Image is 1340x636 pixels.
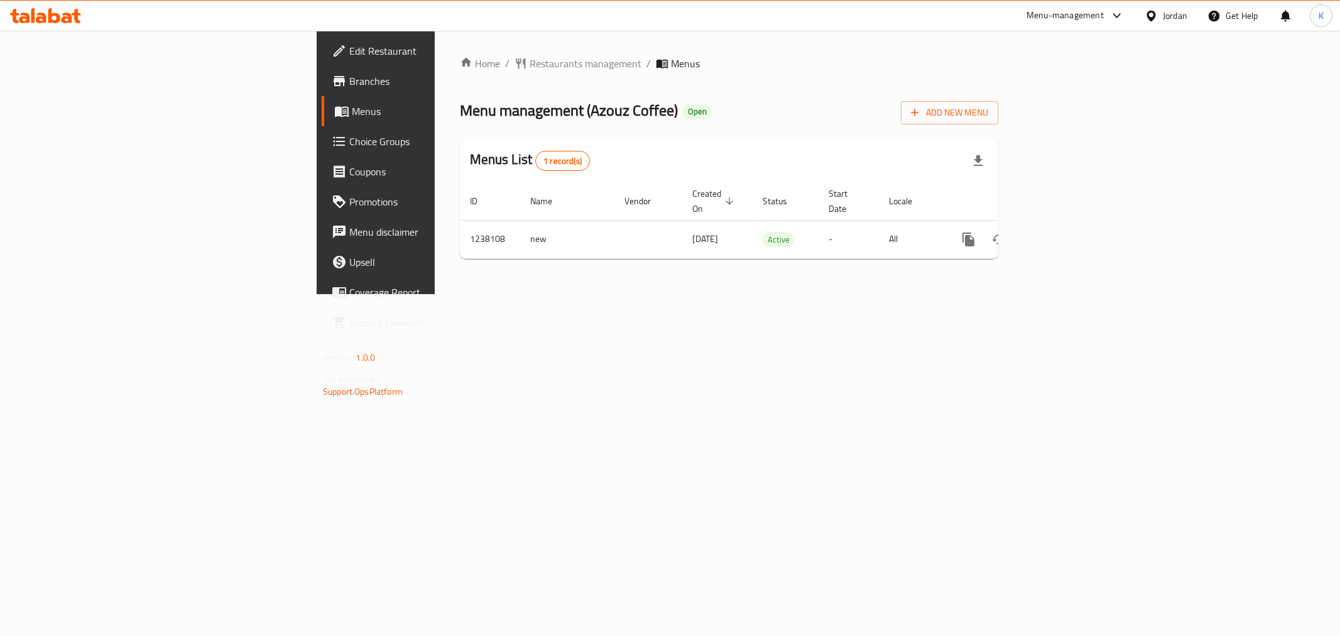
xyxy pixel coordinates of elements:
[349,194,530,209] span: Promotions
[323,371,381,387] span: Get support on:
[322,66,540,96] a: Branches
[460,56,998,71] nav: breadcrumb
[984,224,1014,255] button: Change Status
[322,96,540,126] a: Menus
[322,187,540,217] a: Promotions
[349,164,530,179] span: Coupons
[349,74,530,89] span: Branches
[829,186,864,216] span: Start Date
[624,194,667,209] span: Vendor
[349,43,530,58] span: Edit Restaurant
[901,101,998,124] button: Add New Menu
[1027,8,1104,23] div: Menu-management
[515,56,641,71] a: Restaurants management
[349,134,530,149] span: Choice Groups
[911,105,988,121] span: Add New Menu
[889,194,929,209] span: Locale
[535,151,590,171] div: Total records count
[322,277,540,307] a: Coverage Report
[349,315,530,330] span: Grocery Checklist
[530,56,641,71] span: Restaurants management
[954,224,984,255] button: more
[323,349,354,366] span: Version:
[356,349,375,366] span: 1.0.0
[963,146,993,176] div: Export file
[1319,9,1324,23] span: K
[322,36,540,66] a: Edit Restaurant
[692,186,738,216] span: Created On
[322,307,540,337] a: Grocery Checklist
[683,104,712,119] div: Open
[352,104,530,119] span: Menus
[683,106,712,117] span: Open
[763,194,803,209] span: Status
[322,156,540,187] a: Coupons
[322,247,540,277] a: Upsell
[879,220,944,258] td: All
[322,126,540,156] a: Choice Groups
[470,194,494,209] span: ID
[349,224,530,239] span: Menu disclaimer
[530,194,569,209] span: Name
[323,383,403,400] a: Support.OpsPlatform
[692,231,718,247] span: [DATE]
[1163,9,1187,23] div: Jordan
[520,220,614,258] td: new
[349,285,530,300] span: Coverage Report
[819,220,879,258] td: -
[470,150,590,171] h2: Menus List
[460,96,678,124] span: Menu management ( Azouz Coffee )
[944,182,1084,221] th: Actions
[349,255,530,270] span: Upsell
[322,217,540,247] a: Menu disclaimer
[536,155,589,167] span: 1 record(s)
[460,182,1084,259] table: enhanced table
[646,56,651,71] li: /
[763,233,795,247] span: Active
[671,56,700,71] span: Menus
